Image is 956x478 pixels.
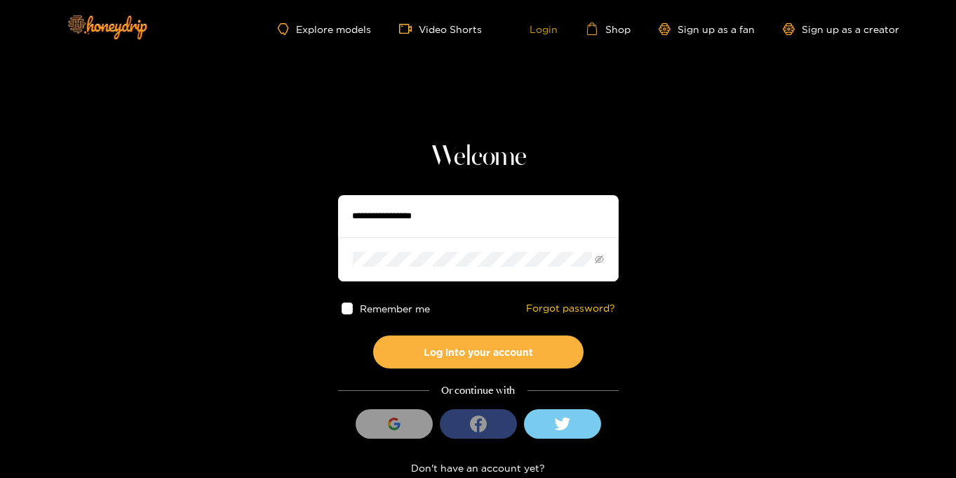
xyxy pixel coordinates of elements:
[526,303,615,314] a: Forgot password?
[338,460,619,476] div: Don't have an account yet?
[360,303,430,314] span: Remember me
[278,23,370,35] a: Explore models
[510,22,558,35] a: Login
[399,22,482,35] a: Video Shorts
[659,23,755,35] a: Sign up as a fan
[338,383,619,399] div: Or continue with
[783,23,899,35] a: Sign up as a creator
[338,140,619,174] h1: Welcome
[595,255,604,264] span: eye-invisible
[586,22,631,35] a: Shop
[373,336,584,369] button: Log into your account
[399,22,419,35] span: video-camera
